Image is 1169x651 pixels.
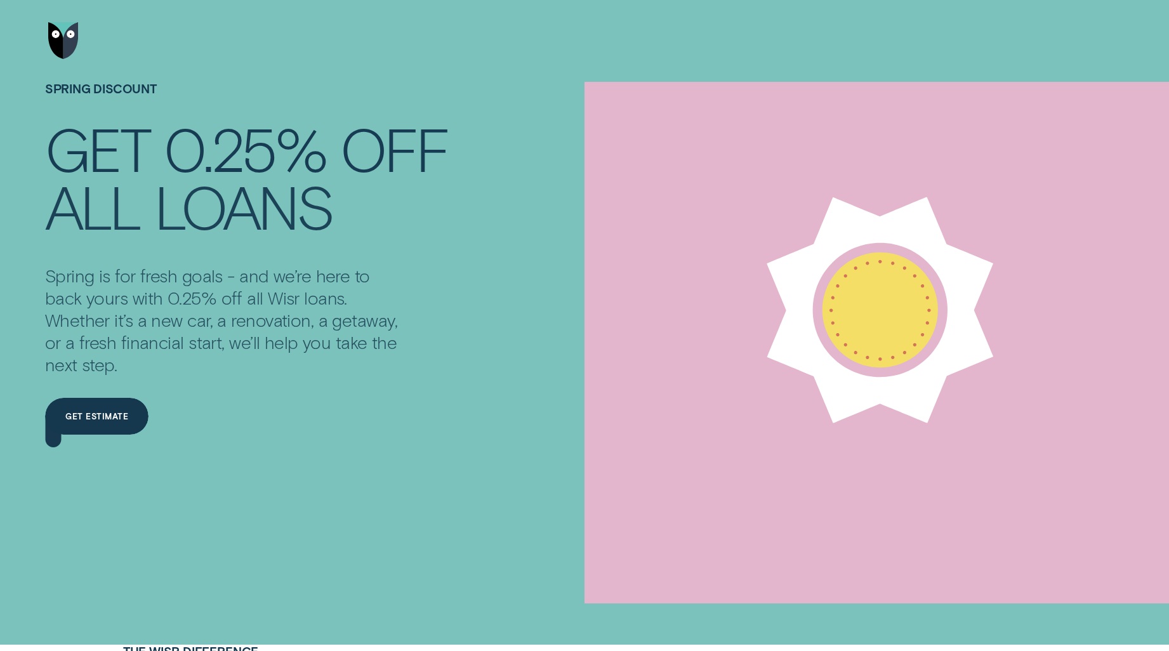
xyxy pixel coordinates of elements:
div: Get [45,120,150,177]
p: Spring is for fresh goals - and we’re here to back yours with 0.25% off all Wisr loans. Whether i... [45,265,399,375]
h1: SPRING DISCOUNT [45,82,449,119]
div: all [45,178,140,235]
h4: Get 0.25% off all loans [45,119,449,233]
a: Get estimate [45,398,149,435]
div: 0.25% [164,120,326,177]
div: off [340,120,448,177]
div: loans [154,178,333,235]
img: Wisr [48,22,79,59]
